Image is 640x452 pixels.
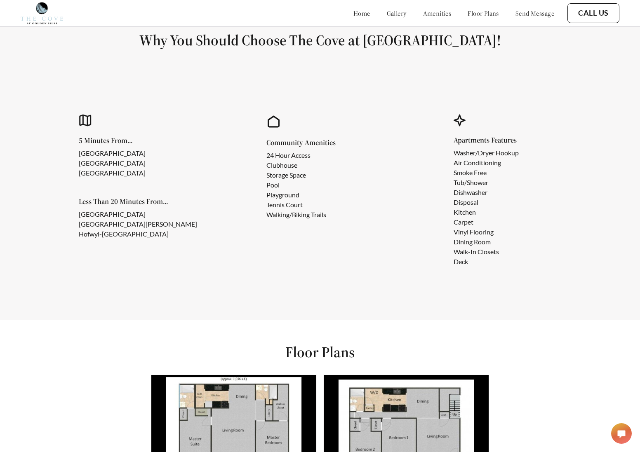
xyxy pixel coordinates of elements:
li: Washer/Dryer Hookup [454,148,519,158]
h5: 5 Minutes From... [79,137,159,144]
li: Smoke Free [454,168,519,178]
li: Disposal [454,197,519,207]
h5: Apartments Features [454,136,532,144]
li: Dishwasher [454,187,519,197]
li: Clubhouse [266,160,326,170]
li: Playground [266,190,326,200]
li: [GEOGRAPHIC_DATA] [79,158,146,168]
li: Deck [454,257,519,267]
li: Tub/Shower [454,178,519,187]
button: Call Us [567,3,619,23]
li: [GEOGRAPHIC_DATA] [79,168,146,178]
img: cove_at_golden_isles_logo.png [21,2,63,24]
li: [GEOGRAPHIC_DATA] [79,209,197,219]
a: floor plans [468,9,499,17]
li: Storage Space [266,170,326,180]
h5: Less Than 20 Minutes From... [79,198,210,205]
h5: Community Amenities [266,139,339,146]
h1: Floor Plans [285,343,355,361]
a: home [353,9,370,17]
li: Vinyl Flooring [454,227,519,237]
li: Carpet [454,217,519,227]
li: Hofwyl-[GEOGRAPHIC_DATA] [79,229,197,239]
li: [GEOGRAPHIC_DATA][PERSON_NAME] [79,219,197,229]
a: Call Us [578,9,609,18]
li: Walk-In Closets [454,247,519,257]
li: Air Conditioning [454,158,519,168]
li: Pool [266,180,326,190]
a: send message [515,9,554,17]
li: Dining Room [454,237,519,247]
li: Tennis Court [266,200,326,210]
li: 24 Hour Access [266,150,326,160]
li: [GEOGRAPHIC_DATA] [79,148,146,158]
li: Kitchen [454,207,519,217]
a: amenities [423,9,452,17]
li: Walking/Biking Trails [266,210,326,220]
h1: Why You Should Choose The Cove at [GEOGRAPHIC_DATA]! [20,31,620,49]
a: gallery [387,9,407,17]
